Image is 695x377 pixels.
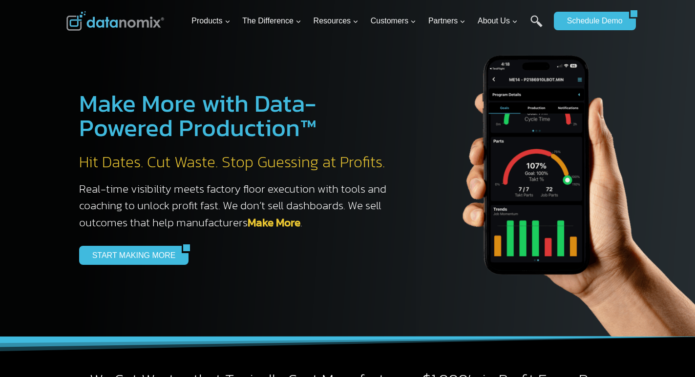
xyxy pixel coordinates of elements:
a: Schedule Demo [554,12,629,30]
span: The Difference [242,15,301,27]
span: Products [191,15,230,27]
h2: Hit Dates. Cut Waste. Stop Guessing at Profits. [79,152,397,173]
a: Make More [248,214,300,231]
span: About Us [478,15,518,27]
a: Search [530,15,543,37]
span: Partners [428,15,465,27]
h1: Make More with Data-Powered Production™ [79,91,397,140]
a: START MAKING MORE [79,246,182,264]
img: Datanomix [66,11,164,31]
span: Customers [371,15,416,27]
nav: Primary Navigation [188,5,549,37]
span: Resources [314,15,358,27]
h3: Real-time visibility meets factory floor execution with tools and coaching to unlock profit fast.... [79,180,397,231]
iframe: Popup CTA [5,204,162,372]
